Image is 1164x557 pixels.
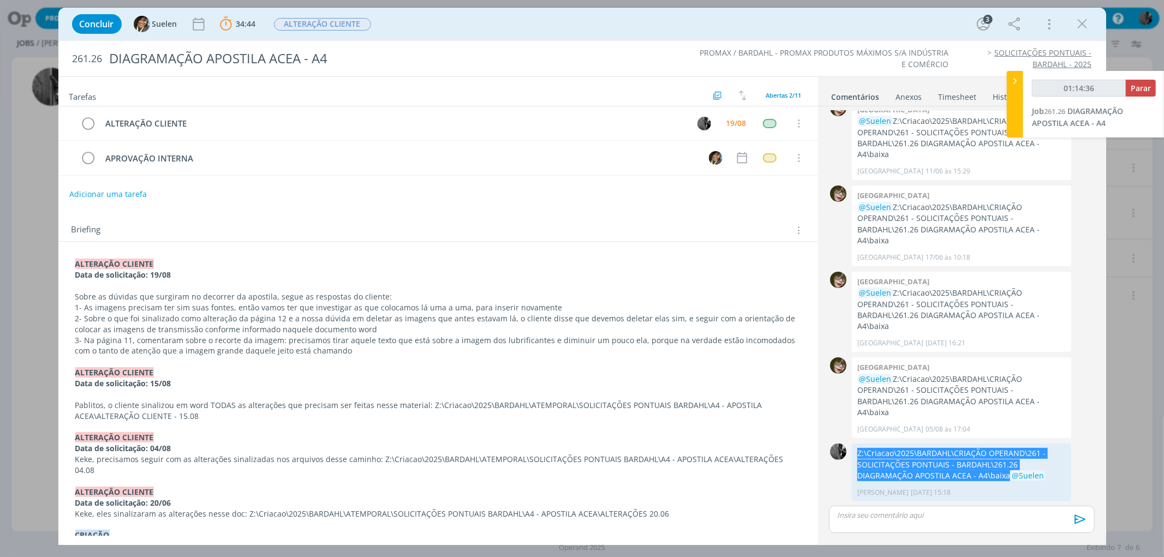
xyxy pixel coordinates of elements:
strong: ALTERAÇÃO CLIENTE [75,259,154,269]
strong: ALTERAÇÃO CLIENTE [75,487,154,497]
img: S [709,151,723,165]
span: 11/06 às 15:29 [926,166,970,176]
p: Z:\Criacao\2025\BARDAHL\CRIAÇÃO OPERAND\261 - SOLICITAÇÕES PONTUAIS - BARDAHL\261.26 DIAGRAMAÇÃO ... [857,374,1066,418]
span: Concluir [80,20,114,28]
button: SSuelen [134,16,177,32]
strong: Data de solicitação: 20/06 [75,498,171,508]
span: 17/06 às 10:18 [926,253,970,262]
div: DIAGRAMAÇÃO APOSTILA ACEA - A4 [105,45,662,72]
p: [PERSON_NAME] [857,488,909,498]
span: 261.26 [1044,106,1065,116]
div: APROVAÇÃO INTERNA [101,152,699,165]
p: [GEOGRAPHIC_DATA] [857,338,923,348]
p: [GEOGRAPHIC_DATA] [857,166,923,176]
p: Z:\Criacao\2025\BARDAHL\CRIAÇÃO OPERAND\261 - SOLICITAÇÕES PONTUAIS - BARDAHL\261.26 DIAGRAMAÇÃO ... [857,448,1066,481]
strong: Data de solicitação: 04/08 [75,443,171,453]
b: [GEOGRAPHIC_DATA] [857,190,929,200]
strong: ALTERAÇÃO CLIENTE [75,367,154,378]
div: ALTERAÇÃO CLIENTE [101,117,688,130]
span: Abertas 2/11 [766,91,802,99]
p: [GEOGRAPHIC_DATA] [857,424,923,434]
button: 34:44 [217,15,259,33]
button: P [696,115,713,131]
img: K [830,185,846,202]
button: S [708,149,724,166]
a: Timesheet [938,87,977,103]
a: Histórico [993,87,1026,103]
strong: CRIAÇÃO [75,530,110,540]
span: 05/08 às 17:04 [926,424,970,434]
img: arrow-down-up.svg [739,91,747,100]
p: Keke, eles sinalizaram as alterações nesse doc: Z:\Criacao\2025\BARDAHL\ATEMPORAL\SOLICITAÇÕES PO... [75,508,801,519]
span: Parar [1131,83,1151,93]
div: 19/08 [726,119,747,127]
span: Briefing [71,223,101,237]
span: @Suelen [859,288,891,298]
img: S [134,16,150,32]
span: 261.26 [73,53,103,65]
span: [DATE] 16:21 [926,338,965,348]
p: Pablitos, o cliente sinalizou em word TODAS as alterações que precisam ser feitas nesse material:... [75,400,801,422]
p: [GEOGRAPHIC_DATA] [857,253,923,262]
div: dialog [58,8,1106,545]
a: Comentários [831,87,880,103]
a: PROMAX / BARDAHL - PROMAX PRODUTOS MÁXIMOS S/A INDÚSTRIA E COMÉRCIO [700,47,949,69]
div: 3 [983,15,993,24]
strong: Data de solicitação: 19/08 [75,269,171,280]
span: @Suelen [859,116,891,126]
strong: ALTERAÇÃO CLIENTE [75,432,154,442]
p: 3- Na página 11, comentaram sobre o recorte da imagem: precisamos tirar aquele texto que está sob... [75,335,801,357]
button: Concluir [72,14,122,34]
p: Keke, precisamos seguir com as alterações sinalizadas nos arquivos desse caminho: Z:\Criacao\2025... [75,454,801,476]
p: 2- Sobre o que foi sinalizado como alteração da página 12 e a nossa dúvida em deletar as imagens ... [75,313,801,335]
p: Z:\Criacao\2025\BARDAHL\CRIAÇÃO OPERAND\261 - SOLICITAÇÕES PONTUAIS - BARDAHL\261.26 DIAGRAMAÇÃO ... [857,202,1066,247]
span: [DATE] 15:18 [911,488,951,498]
p: Z:\Criacao\2025\BARDAHL\CRIAÇÃO OPERAND\261 - SOLICITAÇÕES PONTUAIS - BARDAHL\261.26 DIAGRAMAÇÃO ... [857,288,1066,332]
button: 3 [975,15,992,33]
span: @Suelen [859,374,891,384]
span: Tarefas [69,89,97,102]
strong: Data de solicitação: 15/08 [75,378,171,388]
p: Z:\Criacao\2025\BARDAHL\CRIAÇÃO OPERAND\261 - SOLICITAÇÕES PONTUAIS - BARDAHL\261.26 DIAGRAMAÇÃO ... [857,116,1066,160]
p: Sobre as dúvidas que surgiram no decorrer da apostila, segue as respostas do cliente: [75,291,801,302]
button: ALTERAÇÃO CLIENTE [273,17,372,31]
span: DIAGRAMAÇÃO APOSTILA ACEA - A4 [1032,106,1123,128]
b: [GEOGRAPHIC_DATA] [857,277,929,286]
span: 34:44 [236,19,256,29]
span: ALTERAÇÃO CLIENTE [274,18,371,31]
span: Suelen [152,20,177,28]
a: SOLICITAÇÕES PONTUAIS - BARDAHL - 2025 [995,47,1092,69]
img: P [830,444,846,460]
b: [GEOGRAPHIC_DATA] [857,362,929,372]
button: Parar [1126,80,1156,97]
span: @Suelen [1012,470,1044,481]
div: Anexos [896,92,922,103]
img: P [697,117,711,130]
p: 1- As imagens precisam ter sim suas fontes, então vamos ter que investigar as que colocamos lá um... [75,302,801,313]
span: @Suelen [859,202,891,212]
button: Adicionar uma tarefa [69,184,147,204]
img: K [830,272,846,288]
a: Job261.26DIAGRAMAÇÃO APOSTILA ACEA - A4 [1032,106,1123,128]
img: K [830,357,846,374]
